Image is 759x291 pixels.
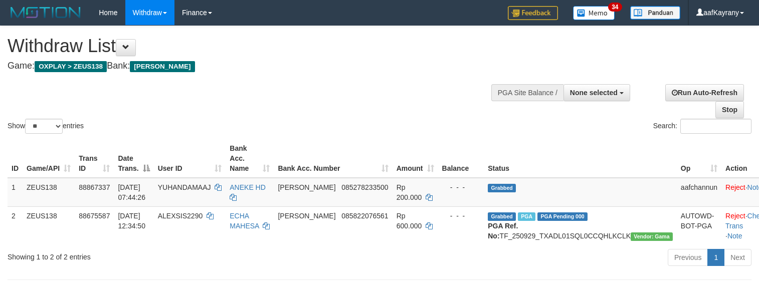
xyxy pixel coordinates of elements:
td: ZEUS138 [23,206,75,245]
th: ID [8,139,23,178]
span: Marked by aafpengsreynich [518,212,535,221]
a: 1 [707,249,724,266]
a: Reject [725,212,745,220]
span: Copy 085278233500 to clipboard [341,183,388,191]
td: ZEUS138 [23,178,75,207]
td: TF_250929_TXADL01SQL0CCQHLKCLK [484,206,677,245]
span: [PERSON_NAME] [130,61,195,72]
th: User ID: activate to sort column ascending [154,139,226,178]
span: OXPLAY > ZEUS138 [35,61,107,72]
select: Showentries [25,119,63,134]
label: Show entries [8,119,84,134]
span: 88675587 [79,212,110,220]
th: Trans ID: activate to sort column ascending [75,139,114,178]
h1: Withdraw List [8,36,496,56]
th: Status [484,139,677,178]
img: MOTION_logo.png [8,5,84,20]
img: panduan.png [630,6,680,20]
div: PGA Site Balance / [491,84,563,101]
th: Game/API: activate to sort column ascending [23,139,75,178]
a: Stop [715,101,744,118]
span: Rp 200.000 [397,183,422,201]
input: Search: [680,119,751,134]
th: Amount: activate to sort column ascending [393,139,438,178]
a: Reject [725,183,745,191]
span: [DATE] 12:34:50 [118,212,145,230]
span: Vendor URL: https://trx31.1velocity.biz [631,232,673,241]
span: 88867337 [79,183,110,191]
th: Op: activate to sort column ascending [677,139,721,178]
span: Rp 600.000 [397,212,422,230]
span: Grabbed [488,184,516,192]
span: None selected [570,89,618,97]
a: ANEKE HD [230,183,266,191]
a: ECHA MAHESA [230,212,259,230]
a: Next [724,249,751,266]
a: Run Auto-Refresh [665,84,744,101]
span: PGA Pending [537,212,588,221]
td: AUTOWD-BOT-PGA [677,206,721,245]
img: Button%20Memo.svg [573,6,615,20]
label: Search: [653,119,751,134]
td: 2 [8,206,23,245]
a: Note [727,232,742,240]
div: - - - [442,182,480,192]
span: [PERSON_NAME] [278,212,335,220]
span: YUHANDAMAAJ [158,183,211,191]
a: Previous [668,249,708,266]
td: aafchannun [677,178,721,207]
span: Grabbed [488,212,516,221]
th: Date Trans.: activate to sort column descending [114,139,153,178]
th: Balance [438,139,484,178]
span: [DATE] 07:44:26 [118,183,145,201]
h4: Game: Bank: [8,61,496,71]
span: ALEXSIS2290 [158,212,203,220]
span: [PERSON_NAME] [278,183,335,191]
span: Copy 085822076561 to clipboard [341,212,388,220]
div: - - - [442,211,480,221]
span: 34 [608,3,622,12]
th: Bank Acc. Name: activate to sort column ascending [226,139,274,178]
img: Feedback.jpg [508,6,558,20]
b: PGA Ref. No: [488,222,518,240]
div: Showing 1 to 2 of 2 entries [8,248,309,262]
th: Bank Acc. Number: activate to sort column ascending [274,139,392,178]
td: 1 [8,178,23,207]
button: None selected [563,84,630,101]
